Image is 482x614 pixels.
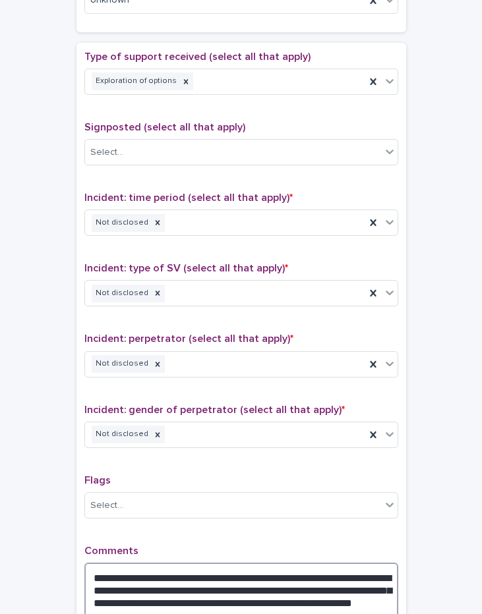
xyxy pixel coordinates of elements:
[90,499,123,513] div: Select...
[84,333,293,344] span: Incident: perpetrator (select all that apply)
[92,214,150,232] div: Not disclosed
[84,192,293,203] span: Incident: time period (select all that apply)
[92,355,150,373] div: Not disclosed
[92,426,150,443] div: Not disclosed
[84,405,345,415] span: Incident: gender of perpetrator (select all that apply)
[84,475,111,486] span: Flags
[84,545,138,556] span: Comments
[92,285,150,302] div: Not disclosed
[84,122,245,132] span: Signposted (select all that apply)
[84,51,311,62] span: Type of support received (select all that apply)
[90,146,123,159] div: Select...
[92,72,179,90] div: Exploration of options
[84,263,288,273] span: Incident: type of SV (select all that apply)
